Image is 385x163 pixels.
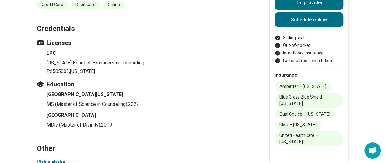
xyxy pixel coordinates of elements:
li: UMR – [US_STATE] [275,121,321,129]
li: Ambetter – [US_STATE] [275,82,331,91]
h3: Licenses [37,39,250,47]
h4: [GEOGRAPHIC_DATA] [47,112,250,119]
li: Credit Card [37,1,68,9]
p: MS (Master of Science in Counseling) , 2022 [47,101,250,108]
h4: LPC [47,50,250,57]
div: Open chat [364,142,381,159]
p: MDiv (Master of Divinity) , 2019 [47,121,250,129]
li: Online [103,1,125,9]
span: , [US_STATE] [69,68,95,74]
h3: Education [37,80,250,88]
p: [US_STATE] Board of Examiners in Counseling [47,59,250,67]
ul: Payment options [275,35,343,64]
li: Debit Card [71,1,100,9]
p: P2505003 [47,68,250,75]
h2: Insurance [275,71,343,79]
a: Schedule online [275,12,343,27]
li: In-network insurance [275,50,343,56]
li: Sliding scale [275,35,343,41]
li: United HealthCare – [US_STATE] [275,131,343,146]
li: Qual Choice – [US_STATE] [275,110,335,118]
li: I offer a free consultation [275,57,343,64]
li: Out-of-pocket [275,42,343,49]
h2: Other [37,129,250,154]
h4: [GEOGRAPHIC_DATA][US_STATE] [47,91,250,98]
h2: Credentials [37,9,250,34]
li: Blue Cross Blue Shield – [US_STATE] [275,93,343,108]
